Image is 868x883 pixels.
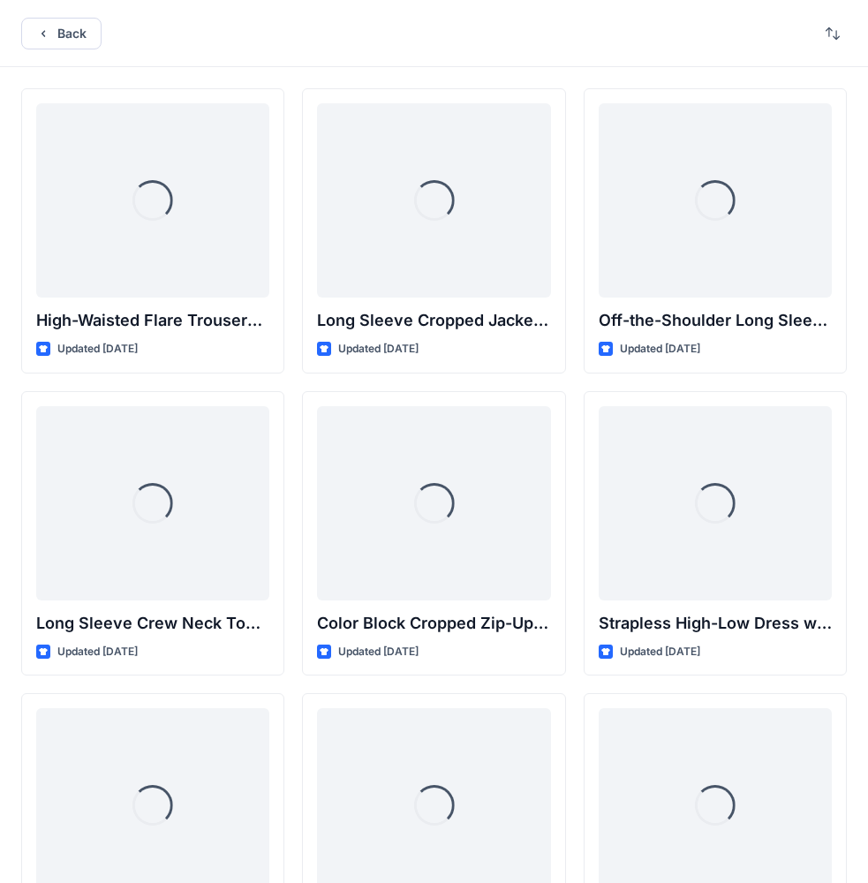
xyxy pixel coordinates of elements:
[317,308,550,333] p: Long Sleeve Cropped Jacket with Mandarin Collar and Shoulder Detail
[599,611,832,636] p: Strapless High-Low Dress with Side Bow Detail
[57,643,138,661] p: Updated [DATE]
[57,340,138,358] p: Updated [DATE]
[620,643,700,661] p: Updated [DATE]
[36,308,269,333] p: High-Waisted Flare Trousers with Button Detail
[599,308,832,333] p: Off-the-Shoulder Long Sleeve Top
[620,340,700,358] p: Updated [DATE]
[36,611,269,636] p: Long Sleeve Crew Neck Top with Asymmetrical Tie Detail
[338,340,419,358] p: Updated [DATE]
[317,611,550,636] p: Color Block Cropped Zip-Up Jacket with Sheer Sleeves
[21,18,102,49] button: Back
[338,643,419,661] p: Updated [DATE]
